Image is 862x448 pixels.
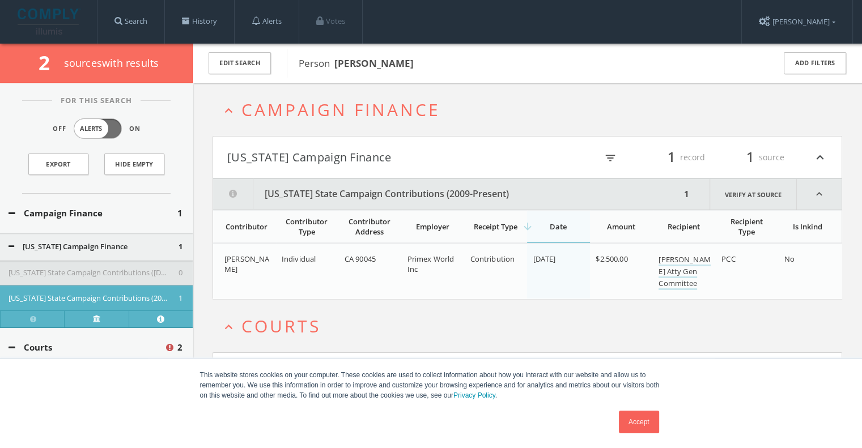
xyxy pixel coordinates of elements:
[659,254,710,290] a: [PERSON_NAME] Atty Gen Committee
[224,221,269,232] div: Contributor
[334,57,414,70] b: [PERSON_NAME]
[64,56,159,70] span: source s with results
[129,124,141,134] span: On
[282,254,316,264] span: Individual
[659,221,709,232] div: Recipient
[521,221,533,232] i: arrow_downward
[681,179,693,210] div: 1
[345,216,395,237] div: Contributor Address
[221,319,236,335] i: expand_less
[407,221,458,232] div: Employer
[9,293,179,304] button: [US_STATE] State Campaign Contributions (2009-Present)
[179,293,182,304] span: 1
[299,57,414,70] span: Person
[9,341,164,354] button: Courts
[224,254,269,274] span: [PERSON_NAME]
[177,341,182,354] span: 2
[533,221,583,232] div: Date
[39,49,60,76] span: 2
[710,179,797,210] a: Verify at source
[619,411,659,433] a: Accept
[813,148,827,167] i: expand_less
[28,153,88,175] a: Export
[797,179,842,210] i: expand_less
[179,241,182,253] span: 1
[741,147,759,167] span: 1
[407,254,455,274] span: Primex World Inc
[721,216,772,237] div: Recipient Type
[221,103,236,118] i: expand_less
[596,221,646,232] div: Amount
[721,254,735,264] span: PCC
[604,152,617,164] i: filter_list
[64,310,128,327] a: Verify at source
[213,244,842,298] div: grid
[637,148,705,167] div: record
[9,241,179,253] button: [US_STATE] Campaign Finance
[282,216,332,237] div: Contributor Type
[345,254,376,264] span: CA 90045
[18,8,81,35] img: illumis
[9,207,177,220] button: Campaign Finance
[221,317,842,335] button: expand_lessCourts
[453,391,495,399] a: Privacy Policy
[213,179,681,210] button: [US_STATE] State Campaign Contributions (2009-Present)
[227,148,528,167] button: [US_STATE] Campaign Finance
[596,254,627,264] span: $2,500.00
[470,254,515,264] span: Contribution
[179,267,182,279] span: 0
[784,254,795,264] span: No
[241,314,321,338] span: Courts
[470,221,521,232] div: Receipt Type
[9,267,179,279] button: [US_STATE] State Campaign Contributions ([DATE]-[DATE])
[177,207,182,220] span: 1
[663,147,680,167] span: 1
[784,221,830,232] div: Is Inkind
[533,254,555,264] span: [DATE]
[104,153,164,175] button: Hide Empty
[716,148,784,167] div: source
[53,124,66,134] span: Off
[241,98,440,121] span: Campaign Finance
[209,52,271,74] button: Edit Search
[221,100,842,119] button: expand_lessCampaign Finance
[52,95,141,106] span: For This Search
[784,52,846,74] button: Add Filters
[200,370,663,400] p: This website stores cookies on your computer. These cookies are used to collect information about...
